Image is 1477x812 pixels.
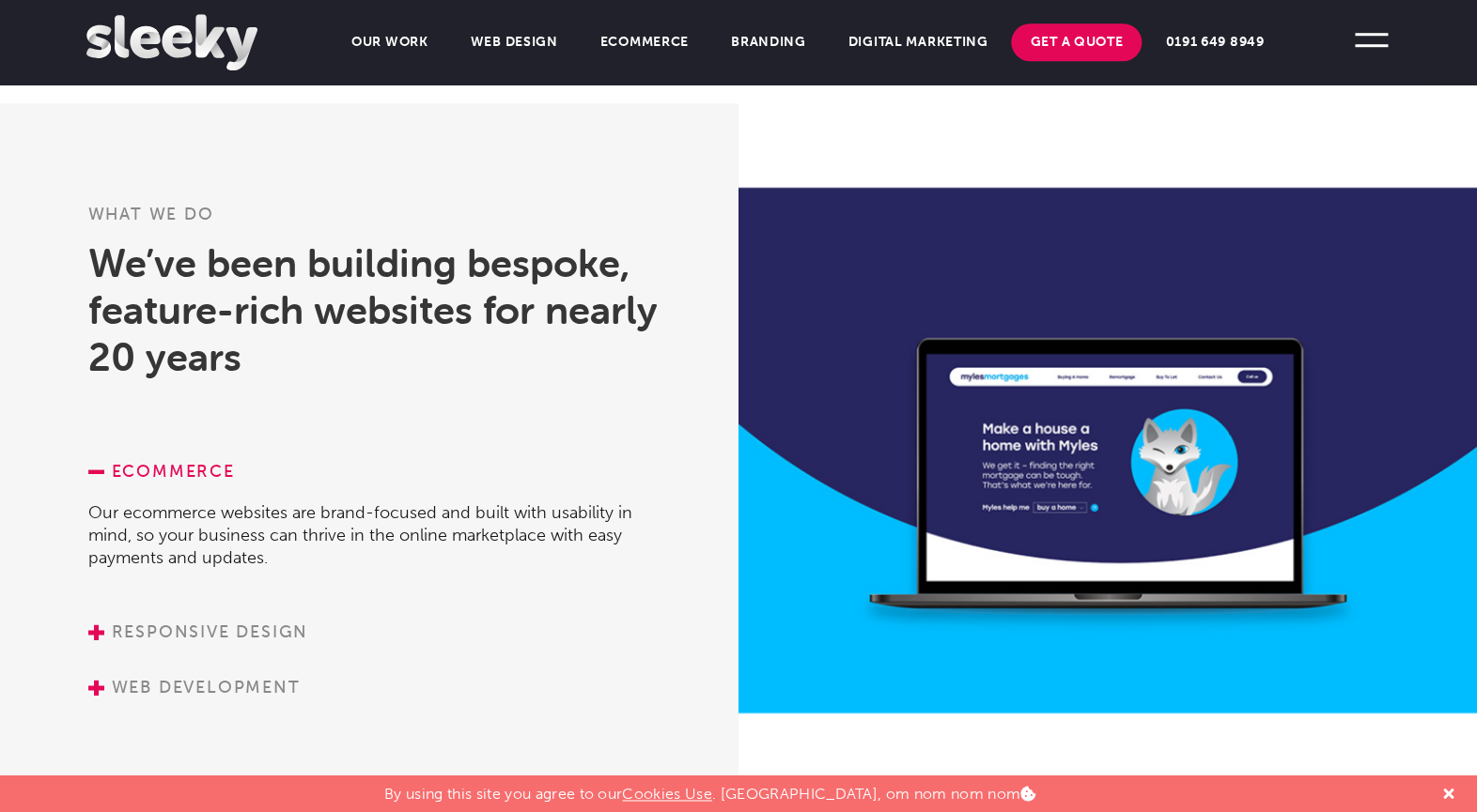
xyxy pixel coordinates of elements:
[86,14,257,70] img: Sleeky Web Design Newcastle
[88,239,665,380] h2: We’ve been building bespoke, feature-rich websites for nearly 20 years
[384,775,1035,803] p: By using this site you agree to our . [GEOGRAPHIC_DATA], om nom nom nom
[1011,23,1142,61] a: Get A Quote
[88,461,235,482] a: Ecommerce
[88,203,665,239] h3: What We Do
[712,23,825,61] a: Branding
[1146,23,1283,61] a: 0191 649 8949
[333,23,447,61] a: Our Work
[88,501,665,569] p: Our ecommerce websites are brand-focused and built with usability in mind, so your business can t...
[622,785,712,803] a: Cookies Use
[830,23,1007,61] a: Digital Marketing
[582,23,707,61] a: Ecommerce
[452,23,577,61] a: Web Design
